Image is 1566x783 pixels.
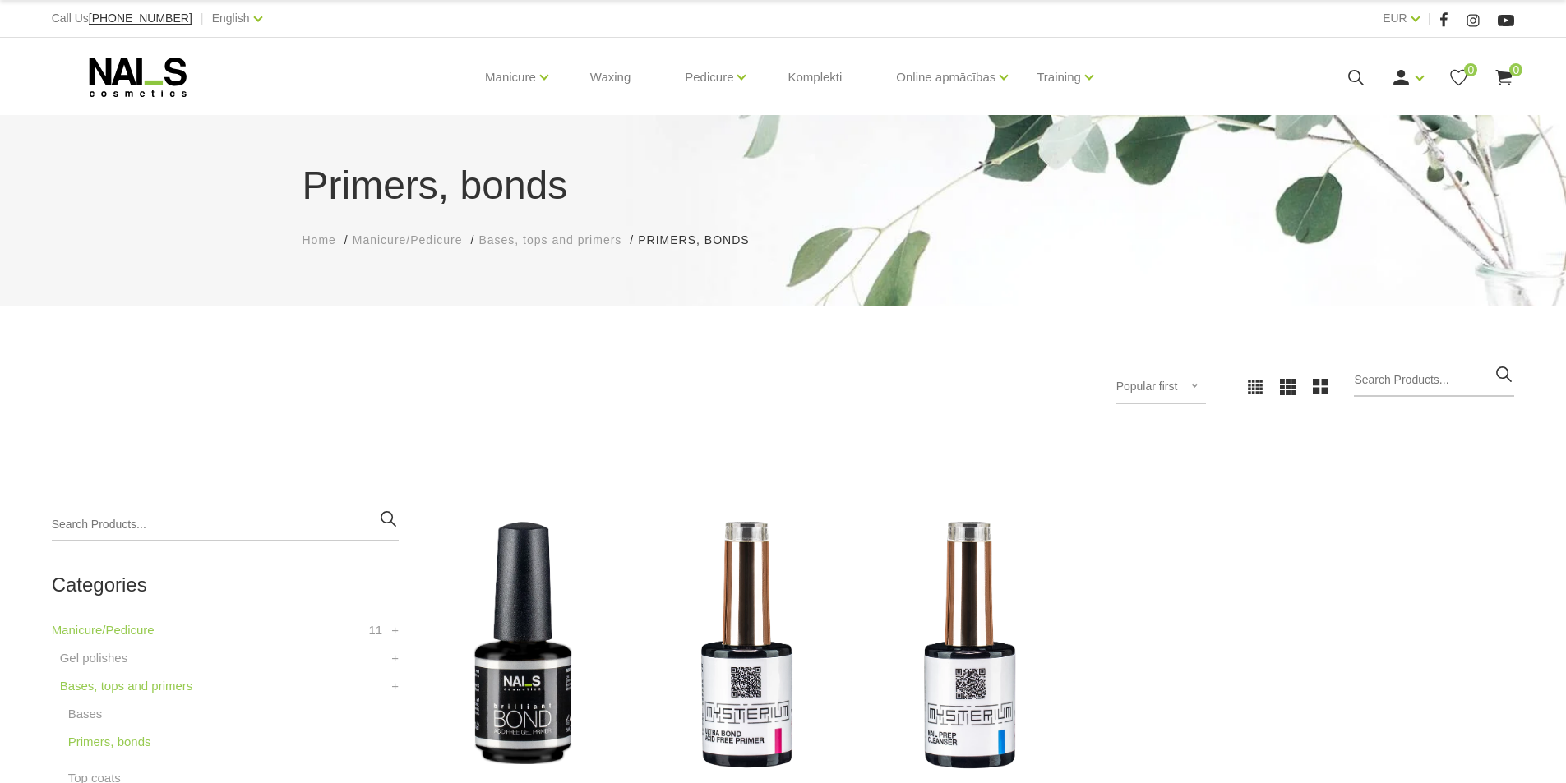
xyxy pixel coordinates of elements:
[1116,380,1178,393] span: Popular first
[353,232,463,249] a: Manicure/Pedicure
[391,648,399,668] a: +
[1037,44,1081,110] a: Training
[1354,364,1514,397] input: Search Products...
[68,732,151,752] a: Primers, bonds
[1494,67,1514,88] a: 0
[774,38,855,117] a: Komplekti
[303,156,1264,215] h1: Primers, bonds
[485,44,536,110] a: Manicure
[52,8,192,29] div: Call Us
[303,232,336,249] a: Home
[478,232,621,249] a: Bases, tops and primers
[1509,63,1522,76] span: 0
[60,676,193,696] a: Bases, tops and primers
[89,12,192,25] a: [PHONE_NUMBER]
[68,704,103,724] a: Bases
[870,509,1068,781] img: High-quality mirror powder for creating gold or silver mirror designs, as well as chameleon and h...
[685,44,733,110] a: Pedicure
[1428,8,1431,29] span: |
[391,676,399,696] a: +
[353,233,463,246] span: Manicure/Pedicure
[1383,8,1407,28] a: EUR
[52,620,155,640] a: Manicure/Pedicure
[391,620,399,640] a: +
[478,233,621,246] span: Bases, tops and primers
[577,38,644,117] a: Waxing
[1448,67,1469,88] a: 0
[303,233,336,246] span: Home
[1464,63,1477,76] span: 0
[638,232,765,249] li: Primers, bonds
[647,509,845,781] img: Ultra Bond acid free gel primer....
[52,574,399,596] h2: Categories
[896,44,995,110] a: Online apmācības
[201,8,204,29] span: |
[52,509,399,541] input: Search Products...
[60,648,128,668] a: Gel polishes
[423,509,621,781] img: An acid-free primer that provides excellent adhesion of natural nails to gel, gel polishes, acryl...
[212,8,250,28] a: English
[368,620,382,640] span: 11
